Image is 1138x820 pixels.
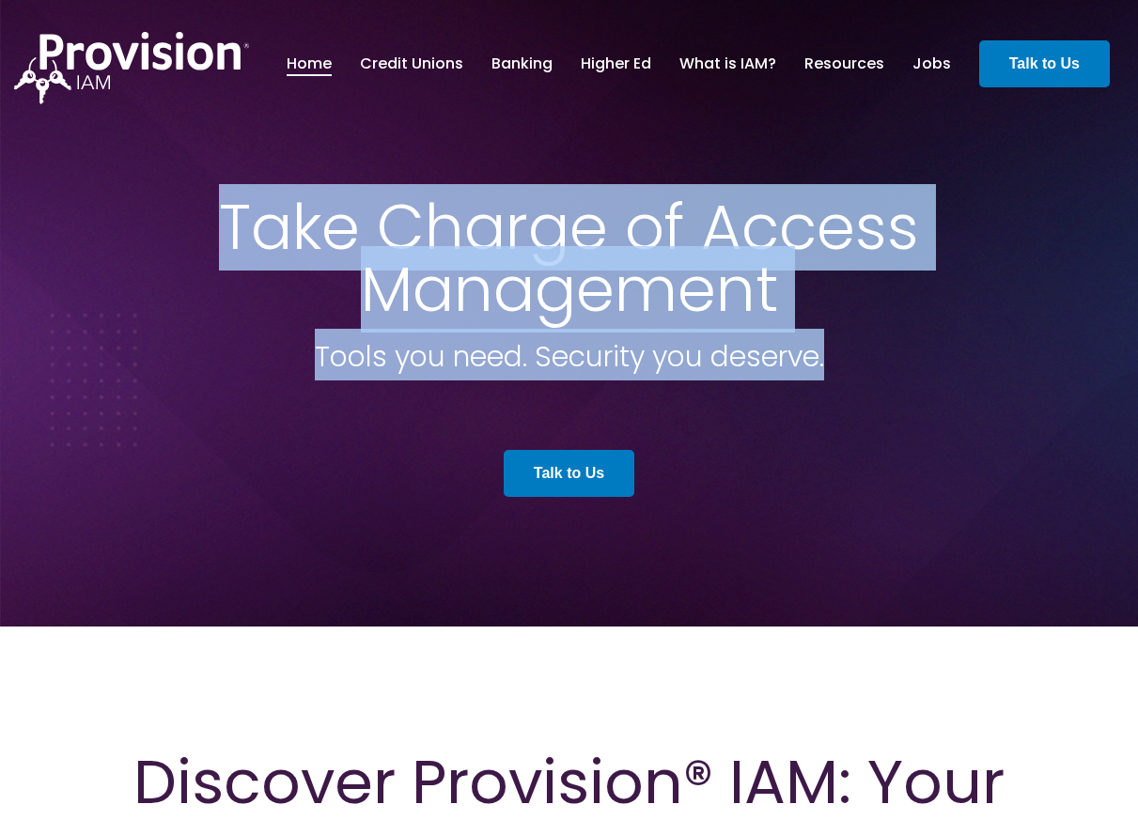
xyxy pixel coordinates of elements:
span: Take Charge of Access Management [219,184,919,333]
nav: menu [273,34,965,94]
a: Banking [491,48,553,80]
a: What is IAM? [679,48,776,80]
a: Higher Ed [581,48,651,80]
a: Credit Unions [360,48,463,80]
img: ProvisionIAM-Logo-White [14,32,249,104]
a: Talk to Us [504,450,634,497]
a: Talk to Us [979,40,1110,87]
strong: Talk to Us [534,465,604,481]
a: Jobs [912,48,951,80]
strong: Talk to Us [1009,55,1080,71]
span: Tools you need. Security you deserve. [315,336,824,377]
a: Resources [804,48,884,80]
a: Home [287,48,332,80]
